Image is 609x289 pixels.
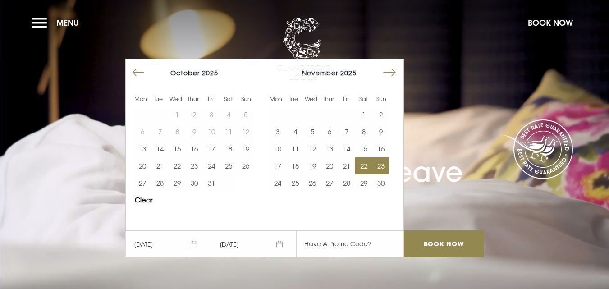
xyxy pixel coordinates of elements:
td: Choose Thursday, November 13, 2025 as your end date. [321,140,338,157]
button: 18 [220,140,237,157]
td: Choose Tuesday, October 28, 2025 as your end date. [151,174,168,192]
td: Choose Monday, October 13, 2025 as your end date. [134,140,151,157]
td: Choose Wednesday, October 29, 2025 as your end date. [169,174,186,192]
td: Choose Friday, November 21, 2025 as your end date. [338,157,355,174]
td: Choose Friday, November 14, 2025 as your end date. [338,140,355,157]
span: Menu [56,18,79,28]
td: Choose Wednesday, November 19, 2025 as your end date. [304,157,321,174]
button: 23 [372,157,389,174]
td: Choose Wednesday, October 15, 2025 as your end date. [169,140,186,157]
button: Menu [32,13,83,32]
button: 17 [269,157,286,174]
td: Choose Wednesday, November 26, 2025 as your end date. [304,174,321,192]
td: Choose Wednesday, November 5, 2025 as your end date. [304,123,321,140]
td: Choose Saturday, October 18, 2025 as your end date. [220,140,237,157]
td: Choose Thursday, October 16, 2025 as your end date. [186,140,203,157]
td: Choose Thursday, November 6, 2025 as your end date. [321,123,338,140]
td: Choose Thursday, November 20, 2025 as your end date. [321,157,338,174]
td: Choose Sunday, November 16, 2025 as your end date. [372,140,389,157]
button: 1 [355,106,372,123]
td: Choose Friday, October 31, 2025 as your end date. [203,174,220,192]
button: 20 [134,157,151,174]
button: 19 [304,157,321,174]
button: 16 [186,140,203,157]
button: 26 [304,174,321,192]
td: Choose Tuesday, November 4, 2025 as your end date. [286,123,303,140]
span: [DATE] [125,230,211,257]
button: 16 [372,140,389,157]
td: Choose Sunday, November 9, 2025 as your end date. [372,123,389,140]
td: Choose Friday, November 28, 2025 as your end date. [338,174,355,192]
td: Choose Sunday, November 23, 2025 as your end date. [372,157,389,174]
button: Move backward to switch to the previous month. [130,64,147,81]
button: 27 [134,174,151,192]
button: 31 [203,174,220,192]
button: 21 [151,157,168,174]
button: 28 [151,174,168,192]
button: 20 [321,157,338,174]
button: 13 [134,140,151,157]
button: 18 [286,157,303,174]
button: 22 [169,157,186,174]
button: 3 [269,123,286,140]
img: Clandeboye Lodge [276,18,330,81]
td: Selected. Saturday, November 22, 2025 [355,157,372,174]
td: Choose Thursday, November 27, 2025 as your end date. [321,174,338,192]
button: 12 [304,140,321,157]
button: 15 [169,140,186,157]
button: 11 [286,140,303,157]
td: Choose Sunday, October 26, 2025 as your end date. [237,157,254,174]
button: 15 [355,140,372,157]
button: 13 [321,140,338,157]
td: Choose Monday, November 10, 2025 as your end date. [269,140,286,157]
button: 21 [338,157,355,174]
td: Choose Tuesday, October 14, 2025 as your end date. [151,140,168,157]
td: Choose Monday, November 17, 2025 as your end date. [269,157,286,174]
button: 19 [237,140,254,157]
button: Book Now [523,13,577,32]
button: 27 [321,174,338,192]
button: 29 [355,174,372,192]
td: Choose Tuesday, November 25, 2025 as your end date. [286,174,303,192]
td: Choose Tuesday, October 21, 2025 as your end date. [151,157,168,174]
button: 29 [169,174,186,192]
button: 4 [286,123,303,140]
button: 17 [203,140,220,157]
button: 24 [203,157,220,174]
span: 2025 [202,69,218,77]
button: 10 [269,140,286,157]
span: [DATE] [211,230,297,257]
button: 5 [304,123,321,140]
button: 22 [355,157,372,174]
button: 28 [338,174,355,192]
td: Choose Saturday, November 1, 2025 as your end date. [355,106,372,123]
button: 2 [372,106,389,123]
td: Choose Monday, October 27, 2025 as your end date. [134,174,151,192]
button: 24 [269,174,286,192]
button: Move forward to switch to the next month. [381,64,398,81]
button: 14 [151,140,168,157]
button: 7 [338,123,355,140]
span: 2025 [340,69,357,77]
button: 30 [372,174,389,192]
td: Choose Saturday, October 25, 2025 as your end date. [220,157,237,174]
button: 25 [286,174,303,192]
td: Choose Monday, November 24, 2025 as your end date. [269,174,286,192]
td: Choose Wednesday, November 12, 2025 as your end date. [304,140,321,157]
td: Choose Monday, October 20, 2025 as your end date. [134,157,151,174]
td: Choose Thursday, October 23, 2025 as your end date. [186,157,203,174]
td: Choose Sunday, November 2, 2025 as your end date. [372,106,389,123]
button: 23 [186,157,203,174]
input: Have A Promo Code? [297,230,404,257]
td: Choose Friday, November 7, 2025 as your end date. [338,123,355,140]
td: Choose Tuesday, November 11, 2025 as your end date. [286,140,303,157]
td: Choose Friday, October 24, 2025 as your end date. [203,157,220,174]
button: 30 [186,174,203,192]
td: Choose Saturday, November 15, 2025 as your end date. [355,140,372,157]
td: Choose Friday, October 17, 2025 as your end date. [203,140,220,157]
td: Choose Thursday, October 30, 2025 as your end date. [186,174,203,192]
td: Choose Saturday, November 8, 2025 as your end date. [355,123,372,140]
td: Choose Tuesday, November 18, 2025 as your end date. [286,157,303,174]
button: Clear [135,197,153,203]
button: 9 [372,123,389,140]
